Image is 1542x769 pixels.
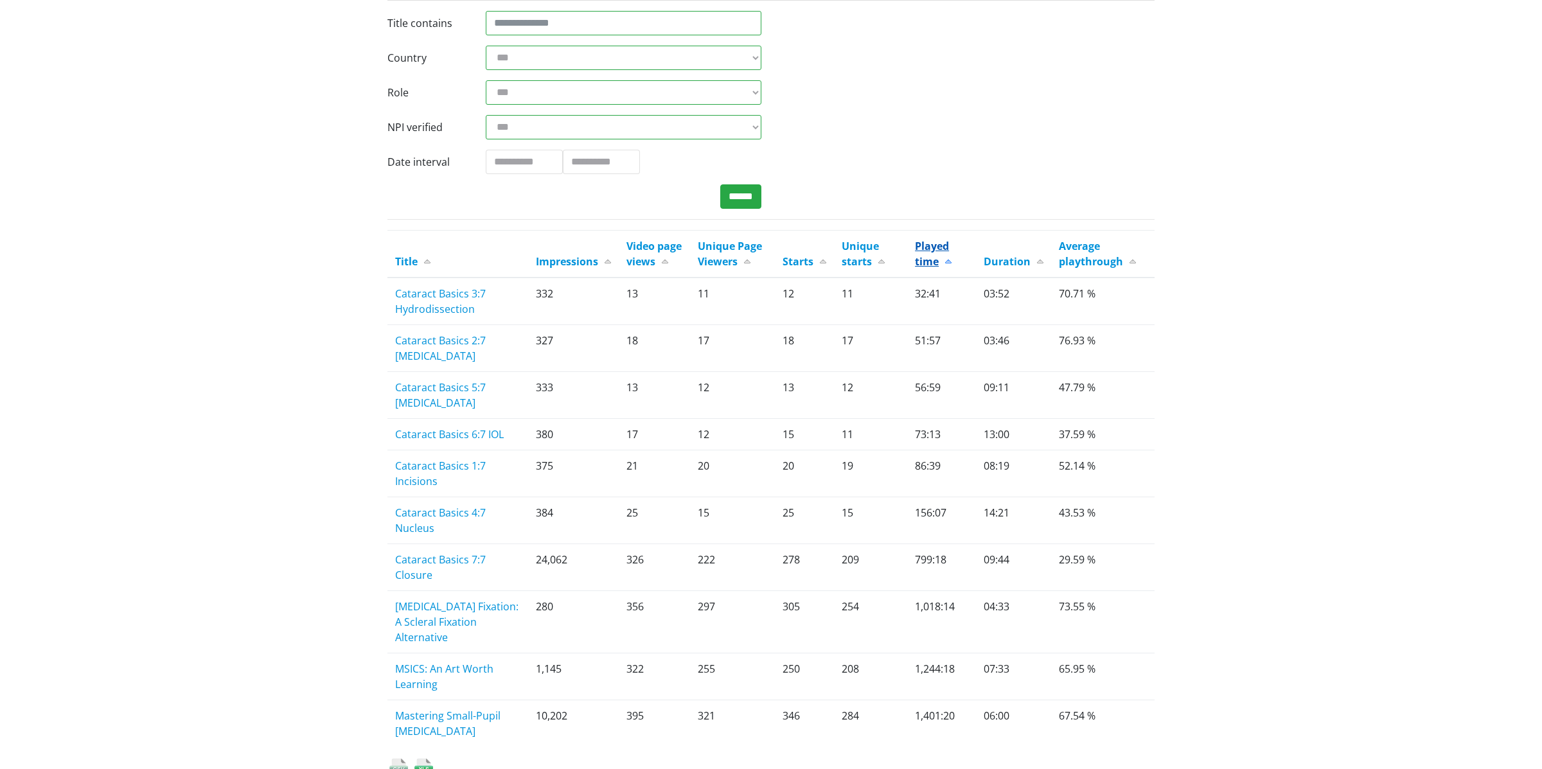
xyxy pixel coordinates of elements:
[834,700,908,747] td: 284
[690,372,775,419] td: 12
[690,591,775,653] td: 297
[1051,591,1155,653] td: 73.55 %
[976,544,1051,591] td: 09:44
[775,419,834,450] td: 15
[834,544,908,591] td: 209
[1051,700,1155,747] td: 67.54 %
[1051,372,1155,419] td: 47.79 %
[907,653,976,700] td: 1,244:18
[395,709,501,738] a: Mastering Small-Pupil [MEDICAL_DATA]
[775,544,834,591] td: 278
[528,419,619,450] td: 380
[976,450,1051,497] td: 08:19
[690,325,775,372] td: 17
[1059,239,1136,269] a: Average playthrough
[698,239,762,269] a: Unique Page Viewers
[834,653,908,700] td: 208
[775,497,834,544] td: 25
[619,653,690,700] td: 322
[834,450,908,497] td: 19
[907,591,976,653] td: 1,018:14
[378,115,476,139] label: NPI verified
[907,419,976,450] td: 73:13
[528,278,619,325] td: 332
[834,591,908,653] td: 254
[378,150,476,174] label: Date interval
[528,591,619,653] td: 280
[783,254,826,269] a: Starts
[775,372,834,419] td: 13
[775,278,834,325] td: 12
[907,450,976,497] td: 86:39
[690,450,775,497] td: 20
[834,419,908,450] td: 11
[907,278,976,325] td: 32:41
[976,278,1051,325] td: 03:52
[1051,653,1155,700] td: 65.95 %
[395,287,486,316] a: Cataract Basics 3:7 Hydrodissection
[842,239,885,269] a: Unique starts
[395,552,486,582] a: Cataract Basics 7:7 Closure
[395,254,430,269] a: Title
[1051,278,1155,325] td: 70.71 %
[395,380,486,410] a: Cataract Basics 5:7 [MEDICAL_DATA]
[395,333,486,363] a: Cataract Basics 2:7 [MEDICAL_DATA]
[976,591,1051,653] td: 04:33
[976,372,1051,419] td: 09:11
[690,653,775,700] td: 255
[1051,419,1155,450] td: 37.59 %
[834,497,908,544] td: 15
[528,372,619,419] td: 333
[915,239,952,269] a: Played time
[378,46,476,70] label: Country
[907,325,976,372] td: 51:57
[528,700,619,747] td: 10,202
[1051,325,1155,372] td: 76.93 %
[395,662,493,691] a: MSICS: An Art Worth Learning
[619,419,690,450] td: 17
[775,700,834,747] td: 346
[528,497,619,544] td: 384
[775,591,834,653] td: 305
[619,544,690,591] td: 326
[1051,450,1155,497] td: 52.14 %
[976,497,1051,544] td: 14:21
[775,653,834,700] td: 250
[395,506,486,535] a: Cataract Basics 4:7 Nucleus
[976,700,1051,747] td: 06:00
[775,325,834,372] td: 18
[775,450,834,497] td: 20
[395,459,486,488] a: Cataract Basics 1:7 Incisions
[834,278,908,325] td: 11
[395,427,504,441] a: Cataract Basics 6:7 IOL
[619,325,690,372] td: 18
[834,372,908,419] td: 12
[619,372,690,419] td: 13
[619,497,690,544] td: 25
[690,700,775,747] td: 321
[378,80,476,105] label: Role
[528,450,619,497] td: 375
[976,325,1051,372] td: 03:46
[619,450,690,497] td: 21
[834,325,908,372] td: 17
[378,11,476,35] label: Title contains
[984,254,1043,269] a: Duration
[528,325,619,372] td: 327
[907,544,976,591] td: 799:18
[619,278,690,325] td: 13
[528,653,619,700] td: 1,145
[1051,497,1155,544] td: 43.53 %
[528,544,619,591] td: 24,062
[690,497,775,544] td: 15
[626,239,682,269] a: Video page views
[690,544,775,591] td: 222
[976,653,1051,700] td: 07:33
[619,591,690,653] td: 356
[619,700,690,747] td: 395
[907,497,976,544] td: 156:07
[907,700,976,747] td: 1,401:20
[907,372,976,419] td: 56:59
[1051,544,1155,591] td: 29.59 %
[976,419,1051,450] td: 13:00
